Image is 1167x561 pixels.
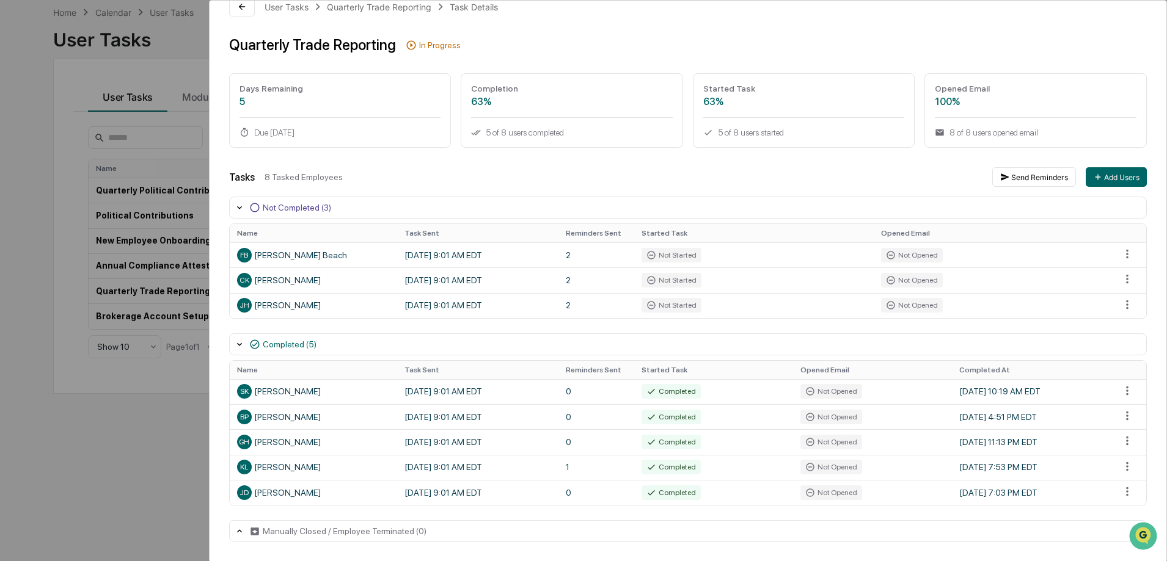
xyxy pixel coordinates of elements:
div: Completion [471,84,673,93]
th: Name [230,224,397,242]
th: Started Task [634,361,793,379]
div: [PERSON_NAME] [237,410,390,424]
button: Add Users [1086,167,1147,187]
div: 5 of 8 users started [703,128,905,137]
span: Data Lookup [24,177,77,189]
td: [DATE] 9:01 AM EDT [397,455,558,480]
td: [DATE] 9:01 AM EDT [397,480,558,505]
button: Send Reminders [992,167,1076,187]
span: KL [240,463,248,471]
button: Start new chat [208,97,222,112]
iframe: Open customer support [1128,521,1161,554]
div: Not Started [642,273,701,288]
div: Not Started [642,248,701,262]
th: Reminders Sent [558,224,634,242]
td: [DATE] 9:01 AM EDT [397,429,558,454]
div: [PERSON_NAME] Beach [237,248,390,262]
div: Due [DATE] [240,128,441,137]
td: 1 [558,455,634,480]
div: We're available if you need us! [42,106,155,115]
span: JH [240,301,249,309]
div: Not Completed (3) [263,203,331,212]
a: Powered byPylon [86,206,148,216]
th: Started Task [634,224,874,242]
div: Not Opened [800,460,862,474]
div: User Tasks [265,2,309,12]
td: [DATE] 10:19 AM EDT [952,379,1113,404]
div: 5 [240,96,441,107]
div: Days Remaining [240,84,441,93]
div: 5 of 8 users completed [471,128,673,137]
div: Not Opened [800,435,862,449]
div: 🖐️ [12,155,22,165]
div: Not Opened [881,248,943,262]
td: 0 [558,379,634,404]
div: Tasks [229,172,255,183]
div: 63% [703,96,905,107]
div: Not Opened [881,273,943,288]
td: [DATE] 9:01 AM EDT [397,404,558,429]
div: Started Task [703,84,905,93]
div: Not Started [642,298,701,313]
a: 🖐️Preclearance [7,149,84,171]
span: Attestations [101,154,152,166]
td: 2 [558,267,634,292]
span: Preclearance [24,154,79,166]
div: Manually Closed / Employee Terminated (0) [263,526,426,536]
div: [PERSON_NAME] [237,273,390,288]
span: Pylon [122,207,148,216]
div: Not Opened [800,485,862,500]
div: 8 of 8 users opened email [935,128,1136,137]
th: Reminders Sent [558,361,634,379]
div: [PERSON_NAME] [237,435,390,449]
td: [DATE] 9:01 AM EDT [397,293,558,318]
td: 0 [558,429,634,454]
div: Completed [642,460,701,474]
th: Opened Email [793,361,952,379]
div: Start new chat [42,93,200,106]
div: 🗄️ [89,155,98,165]
span: BP [240,413,249,421]
div: In Progress [419,40,461,50]
td: [DATE] 9:01 AM EDT [397,242,558,267]
div: Quarterly Trade Reporting [327,2,431,12]
div: Completed [642,410,701,424]
div: [PERSON_NAME] [237,485,390,500]
span: FB [240,251,248,259]
td: [DATE] 9:01 AM EDT [397,267,558,292]
div: 100% [935,96,1136,107]
td: 0 [558,404,634,429]
div: Completed [642,435,701,449]
div: Completed [642,485,701,500]
th: Name [230,361,397,379]
td: 2 [558,242,634,267]
div: Not Opened [800,384,862,399]
div: 8 Tasked Employees [265,172,982,182]
img: 1746055101610-c473b297-6a78-478c-a979-82029cc54cd1 [12,93,34,115]
td: 2 [558,293,634,318]
th: Opened Email [874,224,1113,242]
td: 0 [558,480,634,505]
div: Opened Email [935,84,1136,93]
td: [DATE] 11:13 PM EDT [952,429,1113,454]
td: [DATE] 4:51 PM EDT [952,404,1113,429]
span: CK [240,276,249,284]
div: Task Details [450,2,498,12]
th: Task Sent [397,361,558,379]
div: 🔎 [12,178,22,188]
th: Completed At [952,361,1113,379]
th: Task Sent [397,224,558,242]
span: SK [240,387,249,396]
span: JD [240,488,249,497]
a: 🔎Data Lookup [7,172,82,194]
span: GH [239,438,249,446]
div: Quarterly Trade Reporting [229,36,396,54]
div: Not Opened [881,298,943,313]
div: [PERSON_NAME] [237,460,390,474]
a: 🗄️Attestations [84,149,156,171]
div: [PERSON_NAME] [237,384,390,399]
div: Completed [642,384,701,399]
div: Completed (5) [263,339,316,349]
